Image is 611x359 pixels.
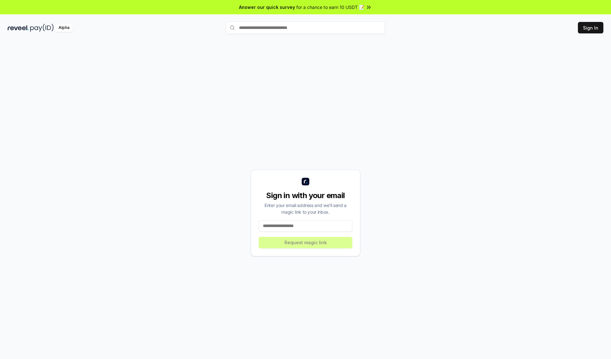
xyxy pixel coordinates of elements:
img: logo_small [302,178,309,185]
span: for a chance to earn 10 USDT 📝 [296,4,364,10]
button: Sign In [578,22,603,33]
div: Enter your email address and we’ll send a magic link to your inbox. [259,202,352,215]
div: Sign in with your email [259,190,352,201]
div: Alpha [55,24,73,32]
img: pay_id [30,24,54,32]
span: Answer our quick survey [239,4,295,10]
img: reveel_dark [8,24,29,32]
